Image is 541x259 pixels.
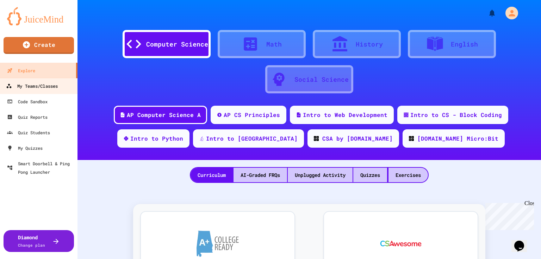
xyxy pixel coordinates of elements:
[3,3,49,45] div: Chat with us now!Close
[18,234,45,248] div: Diamond
[475,7,498,19] div: My Notifications
[7,128,50,137] div: Quiz Students
[7,159,75,176] div: Smart Doorbell & Ping Pong Launcher
[7,113,48,121] div: Quiz Reports
[7,97,48,106] div: Code Sandbox
[127,111,201,119] div: AP Computer Science A
[206,134,298,143] div: Intro to [GEOGRAPHIC_DATA]
[7,7,70,25] img: logo-orange.svg
[130,134,183,143] div: Intro to Python
[353,168,387,182] div: Quizzes
[451,39,478,49] div: English
[314,136,319,141] img: CODE_logo_RGB.png
[410,111,502,119] div: Intro to CS - Block Coding
[498,5,520,21] div: My Account
[146,39,208,49] div: Computer Science
[191,168,233,182] div: Curriculum
[7,66,35,75] div: Explore
[417,134,498,143] div: [DOMAIN_NAME] Micro:Bit
[4,37,74,54] a: Create
[483,200,534,230] iframe: chat widget
[288,168,353,182] div: Unplugged Activity
[18,242,45,248] span: Change plan
[356,39,383,49] div: History
[234,168,287,182] div: AI-Graded FRQs
[4,230,74,252] button: DiamondChange plan
[388,168,428,182] div: Exercises
[294,75,349,84] div: Social Science
[322,134,393,143] div: CSA by [DOMAIN_NAME]
[511,231,534,252] iframe: chat widget
[224,111,280,119] div: AP CS Principles
[409,136,414,141] img: CODE_logo_RGB.png
[197,230,239,257] img: A+ College Ready
[303,111,387,119] div: Intro to Web Development
[266,39,282,49] div: Math
[6,82,58,91] div: My Teams/Classes
[7,144,43,152] div: My Quizzes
